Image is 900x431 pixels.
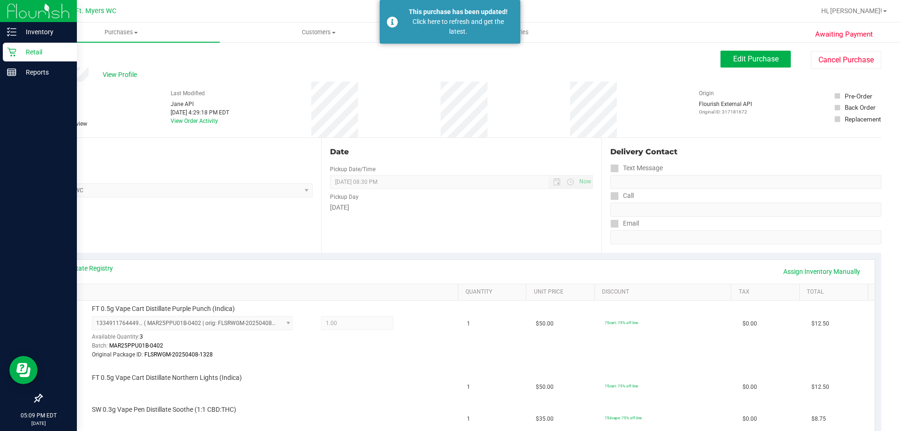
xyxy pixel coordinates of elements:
span: 75cart: 75% off line [605,320,638,325]
a: Unit Price [534,288,591,296]
p: 05:09 PM EDT [4,411,73,420]
div: [DATE] 4:29:18 PM EDT [171,108,229,117]
span: $12.50 [811,319,829,328]
label: Text Message [610,161,663,175]
span: SW 0.3g Vape Pen Distillate Soothe (1:1 CBD:THC) [92,405,236,414]
span: 75dvape: 75% off line [605,416,642,420]
div: Flourish External API [699,100,752,115]
span: 1 [467,383,470,392]
a: View Order Activity [171,118,218,124]
span: Customers [220,28,417,37]
span: $50.00 [536,383,554,392]
span: FT 0.5g Vape Cart Distillate Northern Lights (Indica) [92,373,242,382]
span: $50.00 [536,319,554,328]
a: Quantity [465,288,523,296]
p: Inventory [16,26,73,38]
label: Pickup Date/Time [330,165,375,174]
div: Back Order [845,103,876,112]
iframe: Resource center [9,356,37,384]
a: Tax [739,288,796,296]
p: Reports [16,67,73,78]
span: $8.75 [811,415,826,423]
button: Edit Purchase [720,51,791,68]
label: Email [610,217,639,230]
span: FT 0.5g Vape Cart Distillate Purple Punch (Indica) [92,304,235,313]
div: Jane API [171,100,229,108]
span: $35.00 [536,415,554,423]
span: $0.00 [742,383,757,392]
a: Assign Inventory Manually [777,264,866,280]
span: Batch: [92,342,108,349]
a: Purchases [22,23,220,42]
span: 3 [140,333,143,340]
div: Available Quantity: [92,330,303,348]
inline-svg: Retail [7,47,16,57]
div: This purchase has been updated! [403,7,513,17]
span: MAR25PPU01B-0402 [109,342,163,349]
span: FLSRWGM-20250408-1328 [144,351,213,358]
span: Awaiting Payment [815,29,873,40]
inline-svg: Inventory [7,27,16,37]
div: Replacement [845,114,881,124]
div: Delivery Contact [610,146,881,158]
a: View State Registry [57,264,113,273]
span: Purchases [22,28,220,37]
button: Cancel Purchase [811,51,881,69]
span: $12.50 [811,383,829,392]
div: [DATE] [330,203,592,212]
input: Format: (999) 999-9999 [610,203,881,217]
span: 1 [467,319,470,328]
span: $0.00 [742,319,757,328]
label: Call [610,189,634,203]
span: Original Package ID: [92,351,143,358]
div: Pre-Order [845,91,872,101]
span: Edit Purchase [733,54,779,63]
div: Location [41,146,313,158]
span: 1 [467,415,470,423]
span: Ft. Myers WC [75,7,116,15]
a: Discount [602,288,727,296]
input: Format: (999) 999-9999 [610,175,881,189]
span: 75cart: 75% off line [605,384,638,388]
a: SKU [55,288,454,296]
span: View Profile [103,70,140,80]
p: Retail [16,46,73,58]
p: [DATE] [4,420,73,427]
label: Origin [699,89,714,98]
p: Original ID: 317181672 [699,108,752,115]
label: Pickup Day [330,193,359,201]
a: Customers [220,23,417,42]
label: Last Modified [171,89,205,98]
div: Date [330,146,592,158]
a: Total [807,288,864,296]
span: Hi, [PERSON_NAME]! [821,7,882,15]
inline-svg: Reports [7,68,16,77]
div: Click here to refresh and get the latest. [403,17,513,37]
span: $0.00 [742,415,757,423]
